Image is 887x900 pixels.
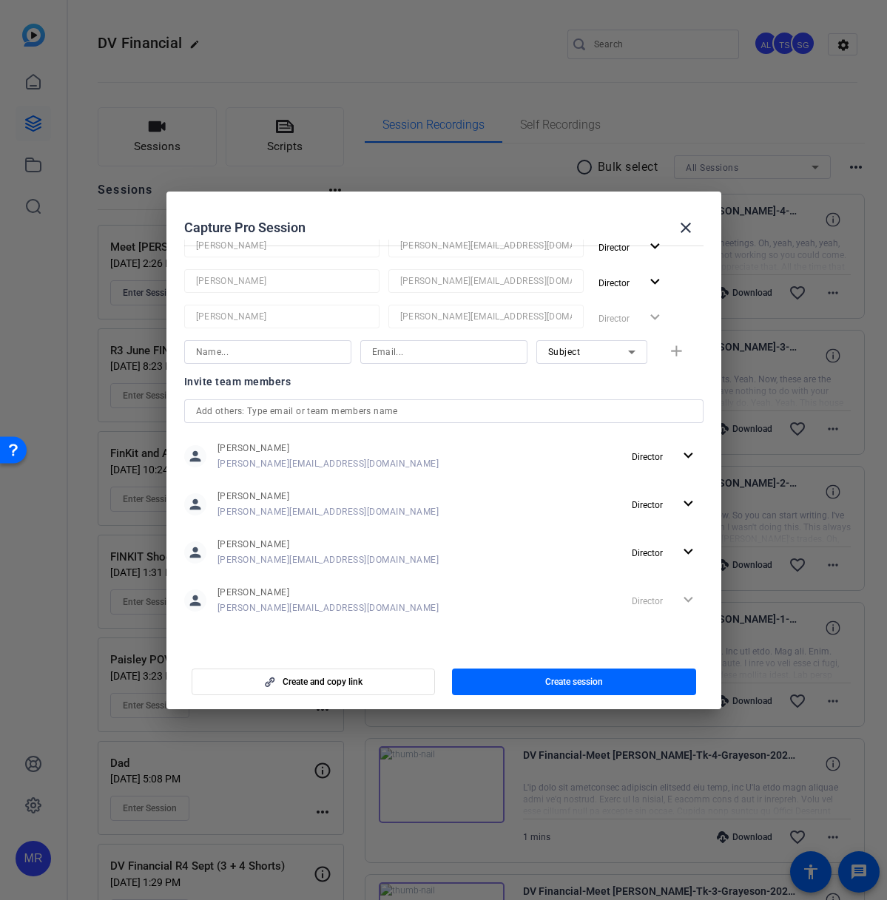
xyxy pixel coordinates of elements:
[545,676,603,688] span: Create session
[632,452,663,462] span: Director
[677,219,695,237] mat-icon: close
[184,373,704,390] div: Invite team members
[196,402,692,420] input: Add others: Type email or team members name
[217,538,439,550] span: [PERSON_NAME]
[283,676,362,688] span: Create and copy link
[679,447,698,465] mat-icon: expand_more
[400,308,572,325] input: Email...
[598,243,630,253] span: Director
[372,343,516,361] input: Email...
[217,490,439,502] span: [PERSON_NAME]
[626,491,704,518] button: Director
[184,541,206,564] mat-icon: person
[598,278,630,288] span: Director
[593,269,670,296] button: Director
[626,539,704,566] button: Director
[184,210,704,246] div: Capture Pro Session
[626,443,704,470] button: Director
[548,347,581,357] span: Subject
[632,500,663,510] span: Director
[184,445,206,467] mat-icon: person
[196,272,368,290] input: Name...
[679,495,698,513] mat-icon: expand_more
[184,493,206,515] mat-icon: person
[196,308,368,325] input: Name...
[184,589,206,612] mat-icon: person
[217,602,439,614] span: [PERSON_NAME][EMAIL_ADDRESS][DOMAIN_NAME]
[632,548,663,558] span: Director
[646,237,664,256] mat-icon: expand_more
[593,234,670,260] button: Director
[217,442,439,454] span: [PERSON_NAME]
[217,458,439,470] span: [PERSON_NAME][EMAIL_ADDRESS][DOMAIN_NAME]
[400,237,572,254] input: Email...
[217,586,439,598] span: [PERSON_NAME]
[679,543,698,561] mat-icon: expand_more
[400,272,572,290] input: Email...
[192,669,436,695] button: Create and copy link
[196,343,340,361] input: Name...
[646,273,664,291] mat-icon: expand_more
[217,506,439,518] span: [PERSON_NAME][EMAIL_ADDRESS][DOMAIN_NAME]
[217,554,439,566] span: [PERSON_NAME][EMAIL_ADDRESS][DOMAIN_NAME]
[196,237,368,254] input: Name...
[452,669,696,695] button: Create session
